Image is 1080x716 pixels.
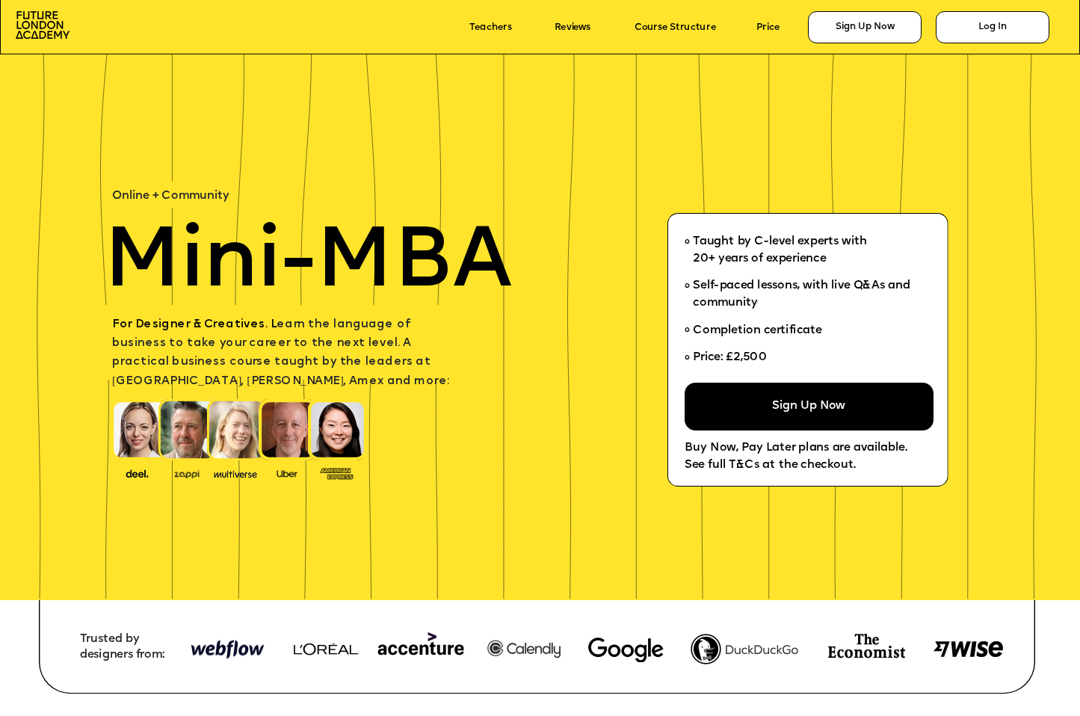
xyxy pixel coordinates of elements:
span: Mini-MBA [103,222,513,306]
span: For Designer & Creatives. L [112,319,277,331]
img: image-aac980e9-41de-4c2d-a048-f29dd30a0068.png [16,11,70,39]
span: Price: £2,500 [693,352,767,364]
img: image-b7d05013-d886-4065-8d38-3eca2af40620.png [210,466,261,479]
span: See full T&Cs at the checkout. [685,459,856,471]
img: image-fef0788b-2262-40a7-a71a-936c95dc9fdc.png [691,634,798,664]
span: earn the language of business to take your career to the next level. A practical business course ... [112,319,449,388]
a: Reviews [555,22,590,33]
a: Course Structure [635,22,716,33]
img: image-388f4489-9820-4c53-9b08-f7df0b8d4ae2.png [116,466,158,479]
span: Trusted by designers from: [80,634,164,661]
span: Completion certificate [693,324,821,336]
span: Self-paced lessons, with live Q&As and community [693,280,913,309]
img: image-74e81e4e-c3ca-4fbf-b275-59ce4ac8e97d.png [828,634,905,658]
img: image-99cff0b2-a396-4aab-8550-cf4071da2cb9.png [266,467,308,479]
img: image-8d571a77-038a-4425-b27a-5310df5a295c.png [934,641,1003,657]
a: Teachers [469,22,511,33]
img: image-948b81d4-ecfd-4a21-a3e0-8573ccdefa42.png [184,626,271,676]
img: image-b2f1584c-cbf7-4a77-bbe0-f56ae6ee31f2.png [166,467,208,479]
img: image-93eab660-639c-4de6-957c-4ae039a0235a.png [315,465,357,481]
a: Price [756,22,780,33]
span: Buy Now, Pay Later plans are available. [685,442,907,454]
span: Taught by C-level experts with 20+ years of experience [693,236,867,265]
span: Online + Community [112,190,229,202]
img: image-948b81d4-ecfd-4a21-a3e0-8573ccdefa42.png [275,624,567,675]
img: image-780dffe3-2af1-445f-9bcc-6343d0dbf7fb.webp [588,638,663,661]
